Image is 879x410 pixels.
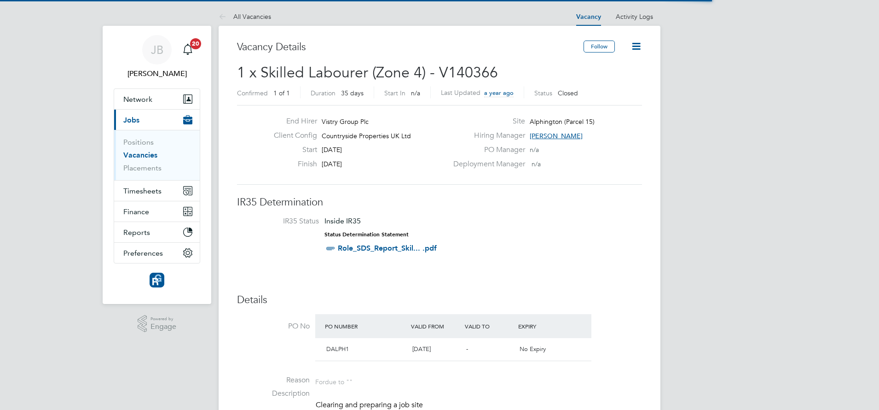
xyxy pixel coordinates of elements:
[237,375,310,385] label: Reason
[466,345,468,353] span: -
[532,160,541,168] span: n/a
[103,26,211,304] nav: Main navigation
[616,12,653,21] a: Activity Logs
[114,110,200,130] button: Jobs
[150,315,176,323] span: Powered by
[114,273,200,287] a: Go to home page
[151,44,163,56] span: JB
[530,117,595,126] span: Alphington (Parcel 15)
[273,89,290,97] span: 1 of 1
[237,322,310,331] label: PO No
[114,68,200,79] span: Joe Belsten
[341,89,364,97] span: 35 days
[448,159,525,169] label: Deployment Manager
[558,89,578,97] span: Closed
[123,249,163,258] span: Preferences
[448,131,525,141] label: Hiring Manager
[266,131,317,141] label: Client Config
[219,12,271,21] a: All Vacancies
[266,159,317,169] label: Finish
[411,89,420,97] span: n/a
[322,146,342,154] span: [DATE]
[448,145,525,155] label: PO Manager
[237,64,498,82] span: 1 x Skilled Labourer (Zone 4) - V140366
[123,116,139,124] span: Jobs
[530,146,539,154] span: n/a
[530,132,583,140] span: [PERSON_NAME]
[114,243,200,263] button: Preferences
[324,231,409,238] strong: Status Determination Statement
[315,375,353,386] div: For due to ""
[114,201,200,222] button: Finance
[448,117,525,126] label: Site
[322,160,342,168] span: [DATE]
[123,138,154,146] a: Positions
[338,244,437,252] a: Role_SDS_Report_Skil... .pdf
[409,318,463,334] div: Valid From
[576,13,601,21] a: Vacancy
[237,293,642,307] h3: Details
[266,117,317,126] label: End Hirer
[237,196,642,209] h3: IR35 Determination
[123,164,162,172] a: Placements
[520,345,546,353] span: No Expiry
[114,222,200,242] button: Reports
[384,89,405,97] label: Start In
[484,89,514,97] span: a year ago
[534,89,552,97] label: Status
[190,38,201,49] span: 20
[114,35,200,79] a: JB[PERSON_NAME]
[584,41,615,53] button: Follow
[463,318,516,334] div: Valid To
[322,117,369,126] span: Vistry Group Plc
[123,95,152,104] span: Network
[246,217,319,226] label: IR35 Status
[237,389,310,398] label: Description
[237,89,268,97] label: Confirmed
[123,187,162,195] span: Timesheets
[150,273,164,287] img: resourcinggroup-logo-retina.png
[323,318,409,334] div: PO Number
[322,132,411,140] span: Countryside Properties UK Ltd
[311,89,335,97] label: Duration
[123,151,157,159] a: Vacancies
[326,345,349,353] span: DALPH1
[516,318,570,334] div: Expiry
[114,130,200,180] div: Jobs
[138,315,177,333] a: Powered byEngage
[114,89,200,109] button: Network
[150,323,176,331] span: Engage
[123,228,150,237] span: Reports
[441,88,480,97] label: Last Updated
[179,35,197,64] a: 20
[237,41,584,54] h3: Vacancy Details
[114,181,200,201] button: Timesheets
[266,145,317,155] label: Start
[412,345,431,353] span: [DATE]
[324,217,361,225] span: Inside IR35
[123,207,149,216] span: Finance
